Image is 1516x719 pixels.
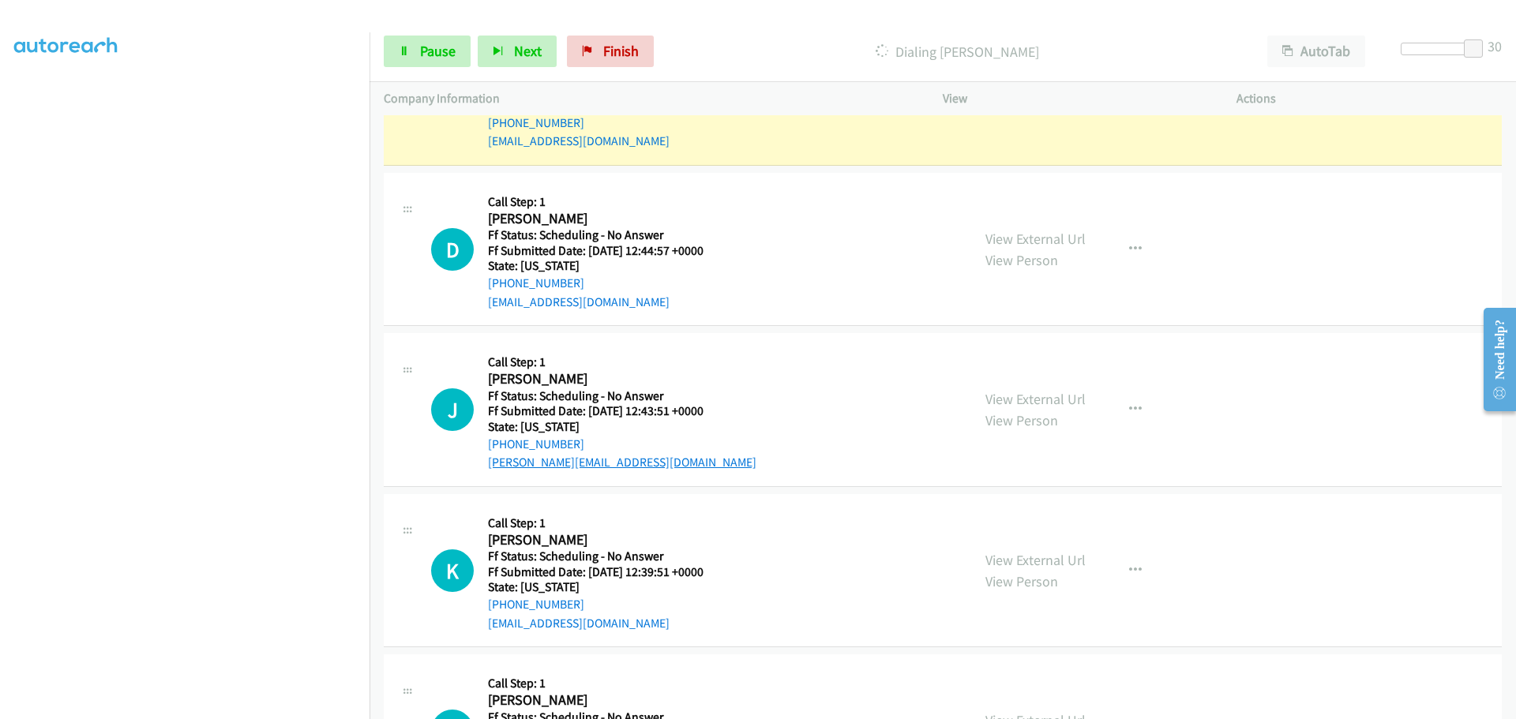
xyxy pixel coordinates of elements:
[488,243,723,259] h5: Ff Submitted Date: [DATE] 12:44:57 +0000
[488,210,723,228] h2: [PERSON_NAME]
[431,388,474,431] div: The call is yet to be attempted
[431,549,474,592] h1: K
[488,531,723,549] h2: [PERSON_NAME]
[1236,89,1502,108] p: Actions
[488,549,723,564] h5: Ff Status: Scheduling - No Answer
[488,419,756,435] h5: State: [US_STATE]
[488,133,670,148] a: [EMAIL_ADDRESS][DOMAIN_NAME]
[420,42,456,60] span: Pause
[431,549,474,592] div: The call is yet to be attempted
[985,251,1058,269] a: View Person
[488,403,756,419] h5: Ff Submitted Date: [DATE] 12:43:51 +0000
[488,616,670,631] a: [EMAIL_ADDRESS][DOMAIN_NAME]
[488,354,756,370] h5: Call Step: 1
[1488,36,1502,57] div: 30
[985,390,1086,408] a: View External Url
[1470,297,1516,422] iframe: Resource Center
[985,572,1058,590] a: View Person
[488,579,723,595] h5: State: [US_STATE]
[478,36,557,67] button: Next
[384,89,914,108] p: Company Information
[985,230,1086,248] a: View External Url
[488,388,756,404] h5: Ff Status: Scheduling - No Answer
[675,41,1239,62] p: Dialing [PERSON_NAME]
[488,515,723,531] h5: Call Step: 1
[488,227,723,243] h5: Ff Status: Scheduling - No Answer
[488,258,723,274] h5: State: [US_STATE]
[514,42,542,60] span: Next
[488,275,584,290] a: [PHONE_NUMBER]
[488,691,704,710] h2: [PERSON_NAME]
[431,388,474,431] h1: J
[603,42,639,60] span: Finish
[488,115,584,130] a: [PHONE_NUMBER]
[567,36,654,67] a: Finish
[431,228,474,271] div: The call is yet to be attempted
[985,551,1086,569] a: View External Url
[488,455,756,470] a: [PERSON_NAME][EMAIL_ADDRESS][DOMAIN_NAME]
[488,294,670,309] a: [EMAIL_ADDRESS][DOMAIN_NAME]
[488,597,584,612] a: [PHONE_NUMBER]
[943,89,1208,108] p: View
[985,411,1058,429] a: View Person
[488,370,723,388] h2: [PERSON_NAME]
[431,228,474,271] h1: D
[488,676,704,691] h5: Call Step: 1
[488,194,723,210] h5: Call Step: 1
[488,564,723,580] h5: Ff Submitted Date: [DATE] 12:39:51 +0000
[384,36,471,67] a: Pause
[1267,36,1365,67] button: AutoTab
[488,436,584,451] a: [PHONE_NUMBER]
